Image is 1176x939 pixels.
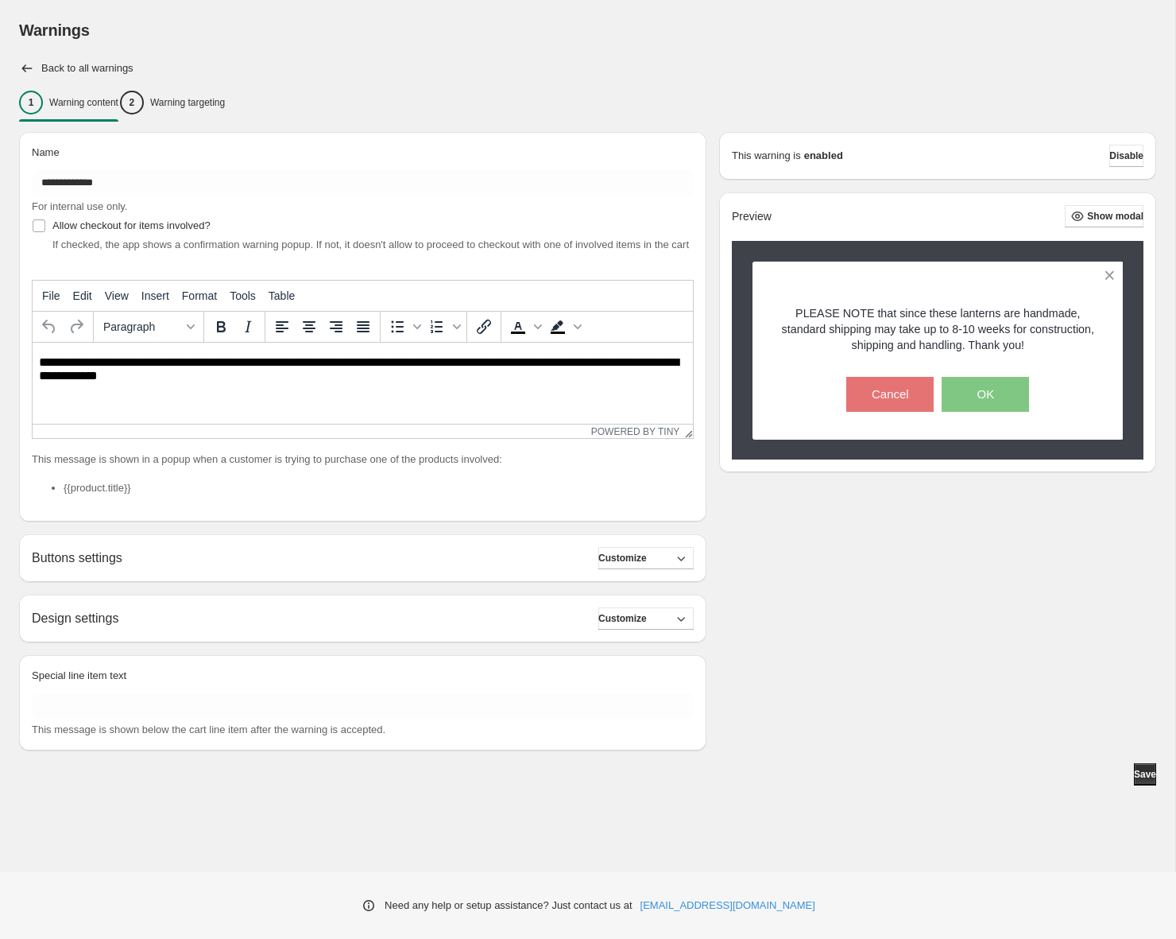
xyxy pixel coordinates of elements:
div: Text color [505,313,544,340]
button: Justify [350,313,377,340]
span: Paragraph [103,320,181,333]
button: Save [1134,763,1156,786]
button: Customize [598,547,694,569]
button: Redo [63,313,90,340]
button: 1Warning content [19,86,118,119]
div: 1 [19,91,43,114]
div: Numbered list [424,313,463,340]
p: This message is shown in a popup when a customer is trying to purchase one of the products involved: [32,452,694,468]
button: Align center [296,313,323,340]
div: 2 [120,91,144,114]
button: OK [942,377,1029,412]
button: 2Warning targeting [120,86,225,119]
span: Warnings [19,21,90,39]
a: Powered by Tiny [591,426,680,437]
button: Undo [36,313,63,340]
button: Show modal [1065,205,1143,227]
h2: Preview [732,210,772,223]
span: Show modal [1087,210,1143,223]
span: Format [182,289,217,302]
span: Edit [73,289,92,302]
iframe: Rich Text Area [33,343,693,424]
span: Customize [598,612,647,625]
span: Save [1134,768,1156,781]
button: Cancel [846,377,934,412]
span: This message is shown below the cart line item after the warning is accepted. [32,724,385,735]
button: Formats [97,313,200,340]
h2: Buttons settings [32,550,122,565]
button: Align left [269,313,296,340]
strong: enabled [804,148,843,164]
p: This warning is [732,148,801,164]
li: {{product.title}} [64,480,694,496]
button: Bold [207,313,234,340]
button: Insert/edit link [470,313,497,340]
a: [EMAIL_ADDRESS][DOMAIN_NAME] [640,898,815,914]
span: If checked, the app shows a confirmation warning popup. If not, it doesn't allow to proceed to ch... [52,239,689,250]
span: For internal use only. [32,200,127,212]
span: Name [32,146,60,158]
span: Customize [598,552,647,565]
span: Insert [141,289,169,302]
span: Table [269,289,295,302]
span: View [105,289,129,302]
p: PLEASE NOTE that since these lanterns are handmade, standard shipping may take up to 8-10 weeks f... [780,305,1096,353]
button: Align right [323,313,350,340]
span: Special line item text [32,669,126,681]
span: Tools [230,289,256,302]
div: Resize [679,425,693,438]
button: Customize [598,607,694,630]
span: File [42,289,60,302]
p: Warning targeting [150,96,225,109]
p: Warning content [49,96,118,109]
h2: Design settings [32,611,118,626]
div: Background color [544,313,584,340]
button: Italic [234,313,261,340]
span: Disable [1109,149,1143,162]
span: Allow checkout for items involved? [52,219,211,231]
div: Bullet list [384,313,424,340]
button: Disable [1109,145,1143,167]
h2: Back to all warnings [41,62,133,75]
